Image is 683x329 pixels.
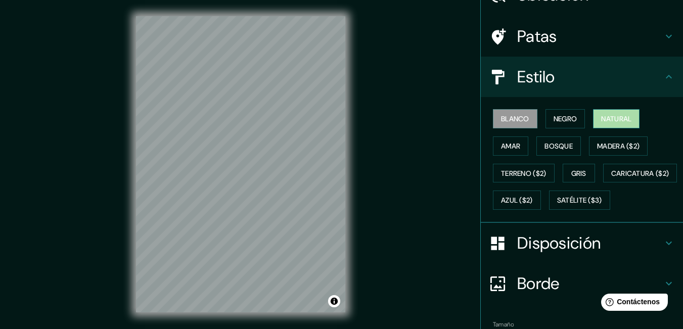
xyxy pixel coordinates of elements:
button: Terreno ($2) [493,164,555,183]
font: Bosque [544,142,573,151]
button: Madera ($2) [589,136,648,156]
font: Negro [554,114,577,123]
font: Estilo [517,66,555,87]
canvas: Mapa [136,16,345,312]
font: Disposición [517,232,601,254]
button: Activar o desactivar atribución [328,295,340,307]
font: Caricatura ($2) [611,169,669,178]
button: Gris [563,164,595,183]
div: Borde [481,263,683,304]
div: Estilo [481,57,683,97]
font: Natural [601,114,631,123]
button: Blanco [493,109,537,128]
font: Blanco [501,114,529,123]
font: Borde [517,273,560,294]
button: Amar [493,136,528,156]
button: Negro [545,109,585,128]
div: Disposición [481,223,683,263]
font: Gris [571,169,586,178]
button: Caricatura ($2) [603,164,677,183]
font: Madera ($2) [597,142,640,151]
iframe: Lanzador de widgets de ayuda [593,290,672,318]
button: Bosque [536,136,581,156]
font: Terreno ($2) [501,169,547,178]
font: Amar [501,142,520,151]
div: Patas [481,16,683,57]
font: Satélite ($3) [557,196,602,205]
button: Satélite ($3) [549,191,610,210]
font: Tamaño [493,320,514,328]
button: Azul ($2) [493,191,541,210]
font: Patas [517,26,557,47]
font: Azul ($2) [501,196,533,205]
button: Natural [593,109,640,128]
